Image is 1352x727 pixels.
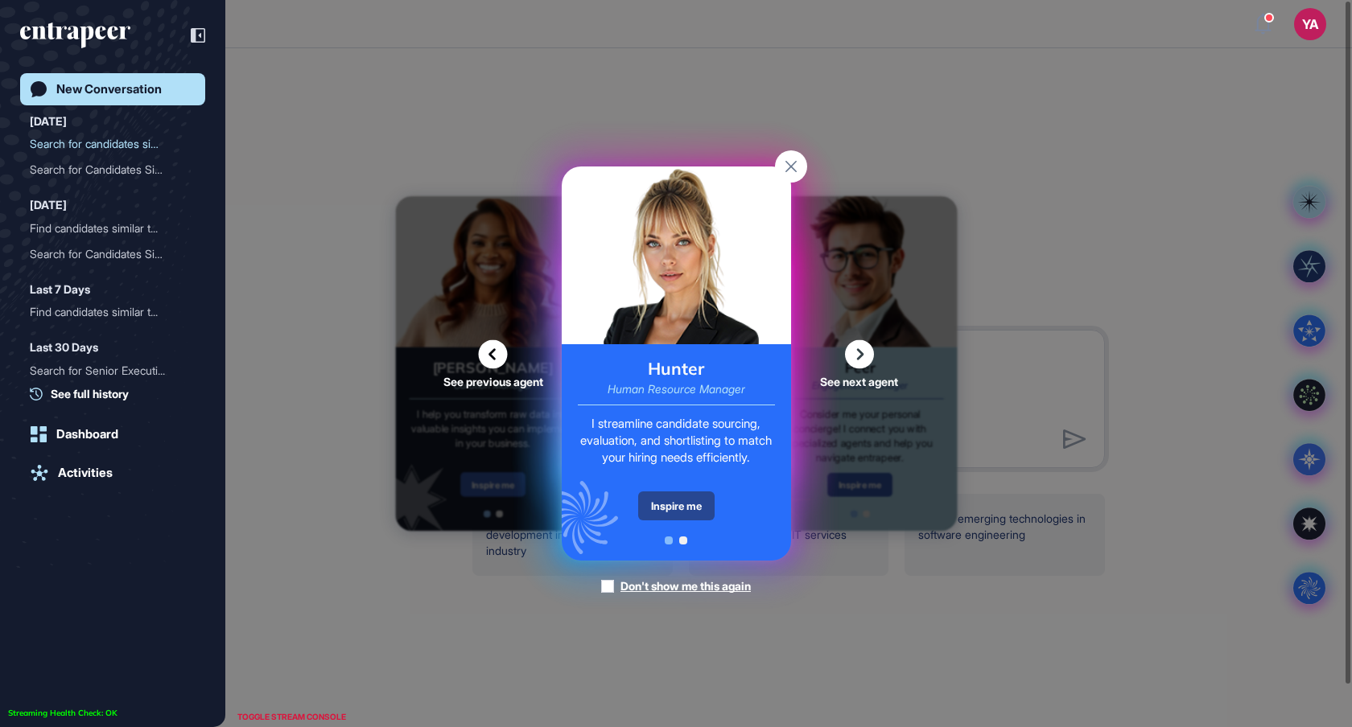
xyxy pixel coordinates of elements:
[56,427,118,442] div: Dashboard
[1294,8,1326,40] button: YA
[30,131,196,157] div: Search for candidates similar to Sara Holyavkin
[30,385,205,402] a: See full history
[562,166,791,344] img: hunter-card.png
[578,415,775,466] div: I streamline candidate sourcing, evaluation, and shortlisting to match your hiring needs efficien...
[30,157,183,183] div: Search for Candidates Sim...
[30,131,183,157] div: Search for candidates sim...
[30,280,90,299] div: Last 7 Days
[20,23,130,48] div: entrapeer-logo
[443,376,543,388] span: See previous agent
[30,157,196,183] div: Search for Candidates Similar to Sara Holyavkin
[30,299,183,325] div: Find candidates similar t...
[30,216,183,241] div: Find candidates similar t...
[620,578,751,594] div: Don't show me this again
[30,241,183,267] div: Search for Candidates Sim...
[608,384,745,395] div: Human Resource Manager
[20,457,205,489] a: Activities
[233,707,350,727] div: TOGGLE STREAM CONSOLE
[30,358,196,384] div: Search for Senior Executives and Directors in Europe with Expertise in Digital Banking and Paymen...
[58,466,113,480] div: Activities
[638,491,715,520] div: Inspire me
[30,358,183,384] div: Search for Senior Executi...
[51,385,129,402] span: See full history
[30,299,196,325] div: Find candidates similar to Yasemin Hukumdar
[30,338,98,357] div: Last 30 Days
[20,418,205,450] a: Dashboard
[20,73,205,105] a: New Conversation
[820,376,898,388] span: See next agent
[56,82,162,97] div: New Conversation
[30,241,196,267] div: Search for Candidates Similar to Yasemin Hukumdar
[648,360,704,377] div: Hunter
[30,112,67,131] div: [DATE]
[30,216,196,241] div: Find candidates similar to Sara Holyavkin
[30,195,67,215] div: [DATE]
